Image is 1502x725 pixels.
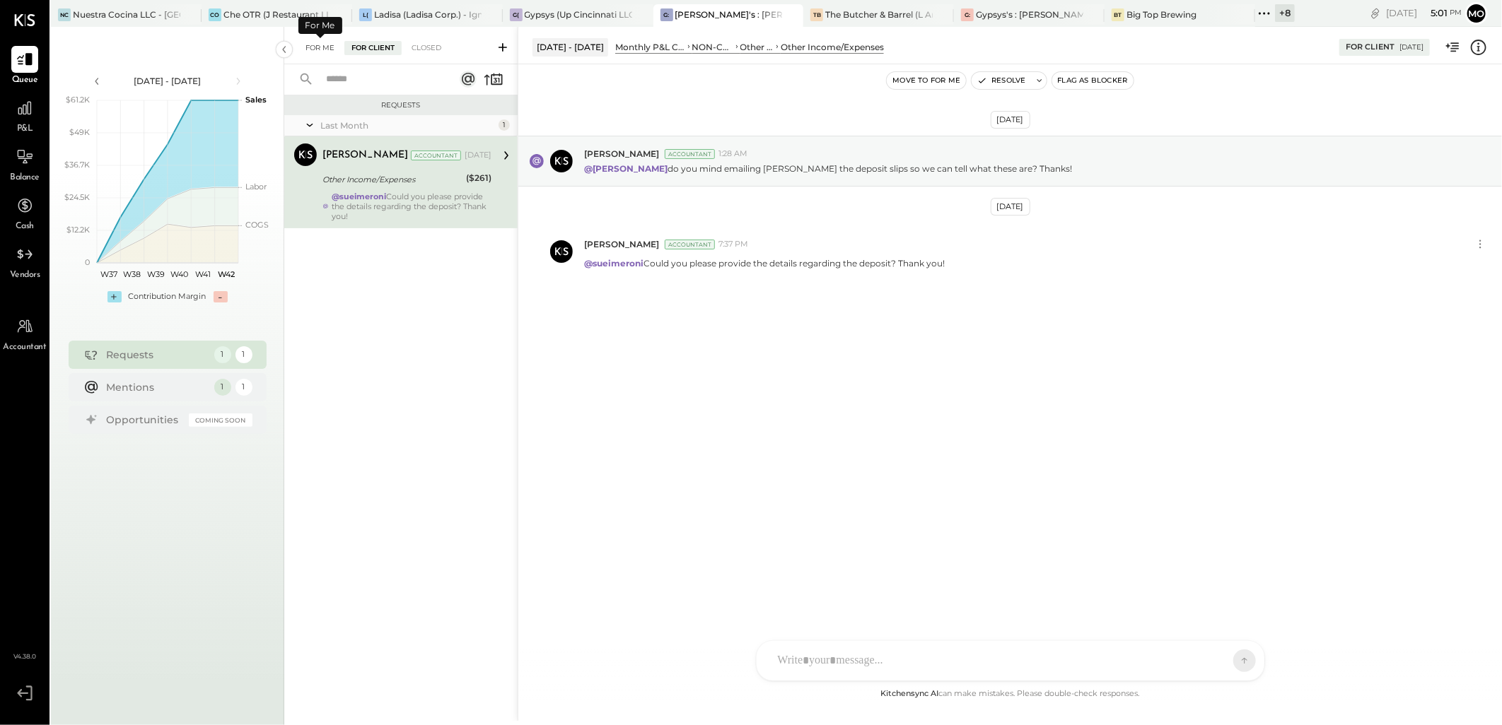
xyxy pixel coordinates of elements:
[584,238,659,250] span: [PERSON_NAME]
[214,346,231,363] div: 1
[100,269,117,279] text: W37
[322,172,462,187] div: Other Income/Expenses
[129,291,206,302] div: Contribution Margin
[991,111,1030,129] div: [DATE]
[12,74,38,87] span: Queue
[209,8,221,21] div: CO
[245,182,267,191] text: Labor
[374,8,482,20] div: Ladisa (Ladisa Corp.) - Ignite
[466,171,491,185] div: ($261)
[245,95,267,105] text: Sales
[740,41,774,53] div: Other Income and Expenses
[1465,2,1488,25] button: Mo
[1,46,49,87] a: Queue
[344,41,402,55] div: For Client
[69,127,90,137] text: $49K
[1,192,49,233] a: Cash
[718,148,747,160] span: 1:28 AM
[85,257,90,267] text: 0
[781,41,884,53] div: Other Income/Expenses
[961,8,974,21] div: G:
[218,269,235,279] text: W42
[16,220,34,233] span: Cash
[1368,6,1382,20] div: copy link
[189,413,252,427] div: Coming Soon
[146,269,164,279] text: W39
[972,72,1031,89] button: Resolve
[584,257,945,269] p: Could you please provide the details regarding the deposit? Thank you!
[1,95,49,136] a: P&L
[73,8,180,20] div: Nuestra Cocina LLC - [GEOGRAPHIC_DATA]
[10,269,40,282] span: Vendors
[1,241,49,282] a: Vendors
[58,8,71,21] div: NC
[298,41,342,55] div: For Me
[107,75,228,87] div: [DATE] - [DATE]
[1386,6,1462,20] div: [DATE]
[887,72,966,89] button: Move to for me
[499,119,510,131] div: 1
[692,41,733,53] div: NON-CONTROLLABLE EXPENSES
[1346,42,1395,53] div: For Client
[64,192,90,202] text: $24.5K
[214,379,231,396] div: 1
[584,258,644,269] strong: @sueimeroni
[332,191,386,201] strong: @sueimeroni
[665,240,715,249] div: Accountant
[665,149,715,159] div: Accountant
[235,379,252,396] div: 1
[1,143,49,184] a: Balance
[810,8,823,21] div: TB
[322,148,408,163] div: [PERSON_NAME]
[10,172,40,184] span: Balance
[465,150,491,161] div: [DATE]
[107,291,122,302] div: +
[107,348,207,362] div: Requests
[170,269,188,279] text: W40
[1112,8,1124,21] div: BT
[107,380,207,394] div: Mentions
[1052,72,1134,89] button: Flag as Blocker
[298,17,342,34] div: For Me
[123,269,141,279] text: W38
[825,8,933,20] div: The Butcher & Barrel (L Argento LLC) - [GEOGRAPHIC_DATA]
[64,160,90,170] text: $36.7K
[1275,4,1295,22] div: + 8
[532,38,608,56] div: [DATE] - [DATE]
[1399,42,1424,52] div: [DATE]
[235,346,252,363] div: 1
[510,8,523,21] div: G(
[991,198,1030,216] div: [DATE]
[615,41,685,53] div: Monthly P&L Comparison
[291,100,511,110] div: Requests
[107,413,182,427] div: Opportunities
[584,163,668,174] strong: @[PERSON_NAME]
[718,239,748,250] span: 7:37 PM
[1126,8,1197,20] div: Big Top Brewing
[584,148,659,160] span: [PERSON_NAME]
[320,119,495,131] div: Last Month
[66,225,90,235] text: $12.2K
[332,191,491,221] div: Could you please provide the details regarding the deposit? Thank you!
[245,220,269,230] text: COGS
[66,95,90,105] text: $61.2K
[976,8,1083,20] div: Gypsys's : [PERSON_NAME] on the levee
[1,313,49,354] a: Accountant
[404,41,448,55] div: Closed
[359,8,372,21] div: L(
[584,163,1072,175] p: do you mind emailing [PERSON_NAME] the deposit slips so we can tell what these are? Thanks!
[660,8,673,21] div: G:
[223,8,331,20] div: Che OTR (J Restaurant LLC) - Ignite
[214,291,228,302] div: -
[17,123,33,136] span: P&L
[195,269,211,279] text: W41
[4,341,47,354] span: Accountant
[675,8,783,20] div: [PERSON_NAME]'s : [PERSON_NAME]'s
[525,8,632,20] div: Gypsys (Up Cincinnati LLC) - Ignite
[411,151,461,160] div: Accountant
